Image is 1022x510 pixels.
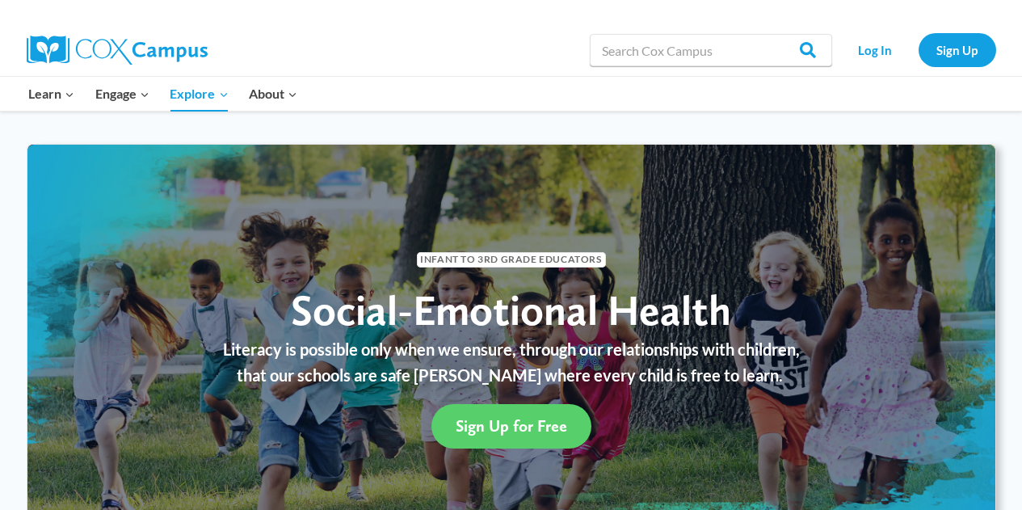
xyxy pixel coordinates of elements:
span: Sign Up for Free [456,416,567,436]
span: Literacy is possible only when we ensure, through our relationships with children, [223,339,800,359]
span: Infant to 3rd Grade Educators [417,252,606,268]
nav: Primary Navigation [19,77,308,111]
span: that our schools are safe [PERSON_NAME] where every child is free to learn. [237,365,783,385]
span: Explore [170,83,228,104]
nav: Secondary Navigation [840,33,996,66]
input: Search Cox Campus [590,34,832,66]
span: About [249,83,297,104]
a: Sign Up for Free [431,404,591,449]
span: Engage [95,83,149,104]
a: Sign Up [919,33,996,66]
img: Cox Campus [27,36,208,65]
a: Log In [840,33,911,66]
span: Social-Emotional Health [291,285,731,335]
span: Learn [28,83,74,104]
